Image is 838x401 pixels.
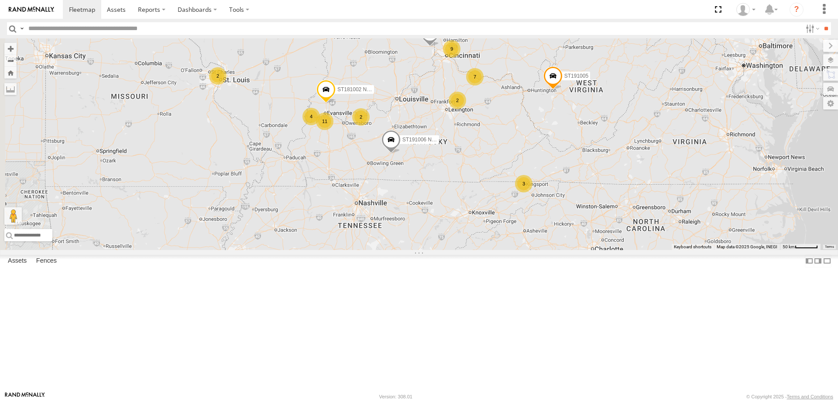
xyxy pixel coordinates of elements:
[823,255,831,267] label: Hide Summary Table
[802,22,821,35] label: Search Filter Options
[4,207,22,225] button: Drag Pegman onto the map to open Street View
[780,244,821,250] button: Map Scale: 50 km per 49 pixels
[674,244,711,250] button: Keyboard shortcuts
[3,255,31,267] label: Assets
[814,255,822,267] label: Dock Summary Table to the Right
[733,3,759,16] div: Eric Hargrove
[302,108,320,125] div: 4
[443,40,460,58] div: 9
[4,43,17,55] button: Zoom in
[783,244,795,249] span: 50 km
[316,113,333,130] div: 11
[352,108,370,126] div: 2
[790,3,804,17] i: ?
[466,68,484,86] div: 7
[787,394,833,399] a: Terms and Conditions
[9,7,54,13] img: rand-logo.svg
[402,137,440,143] span: ST191006 NEW
[823,97,838,110] label: Map Settings
[564,72,588,79] span: ST191005
[209,67,227,85] div: 2
[4,67,17,79] button: Zoom Home
[825,245,834,249] a: Terms (opens in new tab)
[337,86,375,93] span: ST181002 NEW
[717,244,777,249] span: Map data ©2025 Google, INEGI
[18,22,25,35] label: Search Query
[746,394,833,399] div: © Copyright 2025 -
[805,255,814,267] label: Dock Summary Table to the Left
[4,83,17,95] label: Measure
[32,255,61,267] label: Fences
[5,392,45,401] a: Visit our Website
[4,55,17,67] button: Zoom out
[449,92,466,109] div: 2
[515,175,532,192] div: 3
[379,394,412,399] div: Version: 308.01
